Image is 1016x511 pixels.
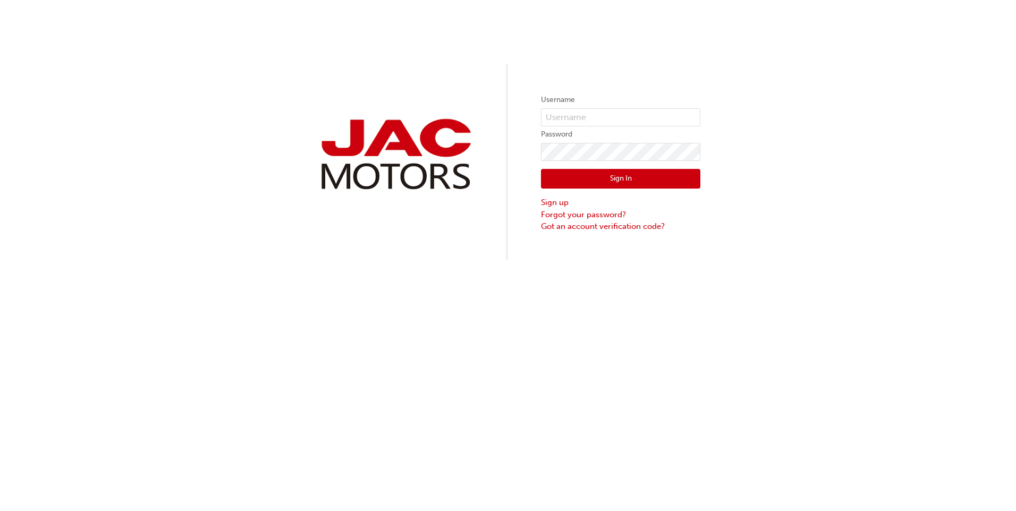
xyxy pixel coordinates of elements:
img: jac-portal [316,115,475,194]
a: Sign up [541,197,700,209]
label: Username [541,93,700,106]
input: Username [541,108,700,126]
button: Sign In [541,169,700,189]
label: Password [541,128,700,141]
a: Forgot your password? [541,209,700,221]
a: Got an account verification code? [541,220,700,233]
